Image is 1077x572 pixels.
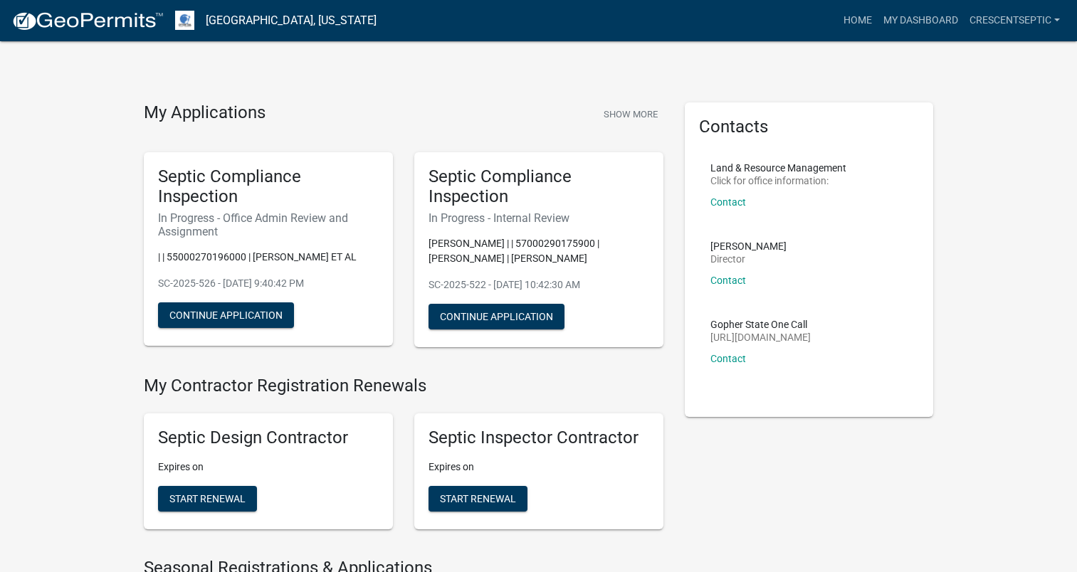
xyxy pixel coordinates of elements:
[710,196,746,208] a: Contact
[206,9,377,33] a: [GEOGRAPHIC_DATA], [US_STATE]
[158,211,379,238] h6: In Progress - Office Admin Review and Assignment
[158,486,257,512] button: Start Renewal
[158,302,294,328] button: Continue Application
[598,102,663,126] button: Show More
[710,241,787,251] p: [PERSON_NAME]
[429,304,564,329] button: Continue Application
[429,236,649,266] p: [PERSON_NAME] | | 57000290175900 | [PERSON_NAME] | [PERSON_NAME]
[710,353,746,364] a: Contact
[710,254,787,264] p: Director
[158,460,379,475] p: Expires on
[429,211,649,225] h6: In Progress - Internal Review
[158,250,379,265] p: | | 55000270196000 | [PERSON_NAME] ET AL
[710,275,746,286] a: Contact
[710,176,846,186] p: Click for office information:
[964,7,1066,34] a: Crescentseptic
[158,166,379,208] h5: Septic Compliance Inspection
[710,163,846,173] p: Land & Resource Management
[158,276,379,291] p: SC-2025-526 - [DATE] 9:40:42 PM
[878,7,964,34] a: My Dashboard
[429,166,649,208] h5: Septic Compliance Inspection
[144,102,266,124] h4: My Applications
[144,376,663,396] h4: My Contractor Registration Renewals
[429,277,649,292] p: SC-2025-522 - [DATE] 10:42:30 AM
[710,332,811,342] p: [URL][DOMAIN_NAME]
[158,428,379,448] h5: Septic Design Contractor
[175,11,194,30] img: Otter Tail County, Minnesota
[429,428,649,448] h5: Septic Inspector Contractor
[169,492,246,504] span: Start Renewal
[699,117,920,137] h5: Contacts
[710,319,811,329] p: Gopher State One Call
[144,376,663,541] wm-registration-list-section: My Contractor Registration Renewals
[440,492,516,504] span: Start Renewal
[429,486,527,512] button: Start Renewal
[838,7,878,34] a: Home
[429,460,649,475] p: Expires on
